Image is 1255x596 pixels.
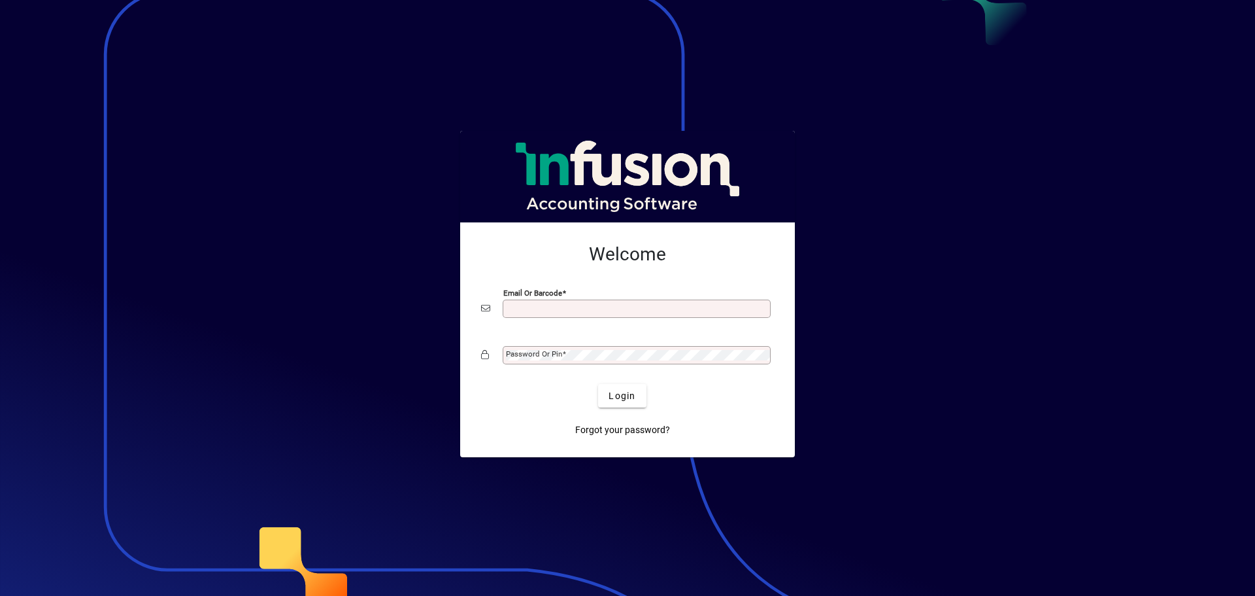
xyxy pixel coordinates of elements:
[481,243,774,266] h2: Welcome
[575,423,670,437] span: Forgot your password?
[570,418,675,442] a: Forgot your password?
[598,384,646,408] button: Login
[609,389,635,403] span: Login
[503,289,562,298] mat-label: Email or Barcode
[506,349,562,359] mat-label: Password or Pin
